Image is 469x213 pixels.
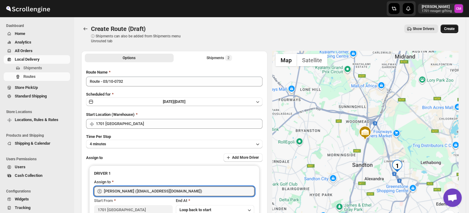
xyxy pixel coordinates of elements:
[4,72,70,81] button: Routes
[440,25,458,33] button: Create
[86,112,135,117] span: Start Location (Warehouse)
[4,47,70,55] button: All Orders
[23,74,36,79] span: Routes
[94,179,111,185] div: Assign to
[223,153,262,162] button: Add More Driver
[15,197,29,201] span: Widgets
[4,171,70,180] button: Cash Collection
[175,54,264,62] button: Selected Shipments
[6,157,71,162] span: Users Permissions
[15,205,30,210] span: Tracking
[422,9,452,13] p: 1701-nougat-gifting
[4,195,70,203] button: Widgets
[163,100,175,104] span: [DATE] |
[123,55,136,60] span: Options
[5,1,51,16] img: ScrollEngine
[4,163,70,171] button: Users
[175,100,185,104] span: [DATE]
[454,4,463,13] span: Cleo Moyo
[176,198,254,204] div: End At
[443,188,462,207] div: Open chat
[227,55,230,60] span: 2
[418,4,463,13] button: User menu
[4,38,70,47] button: Analytics
[15,173,42,178] span: Cash Collection
[207,55,232,61] div: Shipments
[6,133,71,138] span: Products and Shipping
[86,97,262,106] button: [DATE]|[DATE]
[413,26,434,31] span: Show Drivers
[297,54,327,66] button: Show satellite imagery
[15,48,33,53] span: All Orders
[86,140,262,148] button: 4 minutes
[6,23,71,28] span: Dashboard
[4,29,70,38] button: Home
[15,117,58,122] span: Locations, Rules & Rates
[15,141,50,146] span: Shipping & Calendar
[91,25,146,32] span: Create Route (Draft)
[232,155,259,160] span: Add More Driver
[275,54,297,66] button: Show street map
[6,109,71,114] span: Store Locations
[96,119,262,129] input: Search location
[86,92,111,97] span: Scheduled for
[104,186,254,196] input: Search assignee
[81,25,90,33] button: Routes
[444,26,455,31] span: Create
[15,165,26,169] span: Users
[86,77,262,86] input: Eg: Bengaluru Route
[23,66,42,70] span: Shipments
[391,160,403,172] div: 1
[456,7,461,11] text: CM
[15,31,25,36] span: Home
[6,189,71,194] span: Configurations
[15,94,47,98] span: Standard Shipping
[86,155,103,160] span: Assign to
[15,85,38,90] span: Store PickUp
[15,57,40,62] span: Local Delivery
[422,4,452,9] p: [PERSON_NAME]
[4,139,70,148] button: Shipping & Calendar
[85,54,174,62] button: All Route Options
[94,198,113,203] span: Start From
[15,40,31,44] span: Analytics
[91,34,188,44] p: ⓘ Shipments can also be added from Shipments menu Unrouted tab
[4,203,70,212] button: Tracking
[94,170,254,177] h3: DRIVER 1
[86,134,111,139] span: Time Per Stop
[4,116,70,124] button: Locations, Rules & Rates
[4,64,70,72] button: Shipments
[179,207,211,212] span: Loop back to start
[86,70,108,74] span: Route Name
[90,142,106,146] span: 4 minutes
[404,25,438,33] button: Show Drivers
